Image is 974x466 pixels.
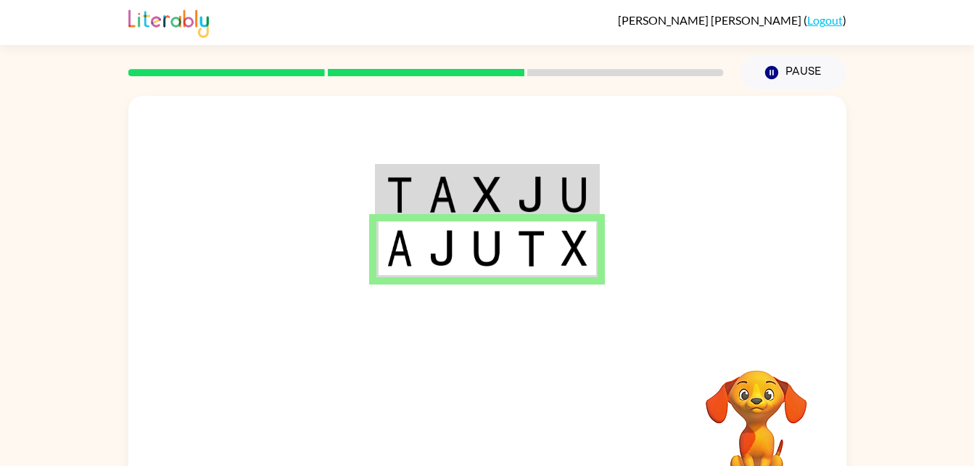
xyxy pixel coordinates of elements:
[807,13,843,27] a: Logout
[561,176,587,213] img: u
[618,13,846,27] div: ( )
[473,230,500,266] img: u
[517,230,545,266] img: t
[517,176,545,213] img: j
[473,176,500,213] img: x
[429,176,456,213] img: a
[128,6,209,38] img: Literably
[387,176,413,213] img: t
[561,230,587,266] img: x
[429,230,456,266] img: j
[618,13,804,27] span: [PERSON_NAME] [PERSON_NAME]
[387,230,413,266] img: a
[741,56,846,89] button: Pause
